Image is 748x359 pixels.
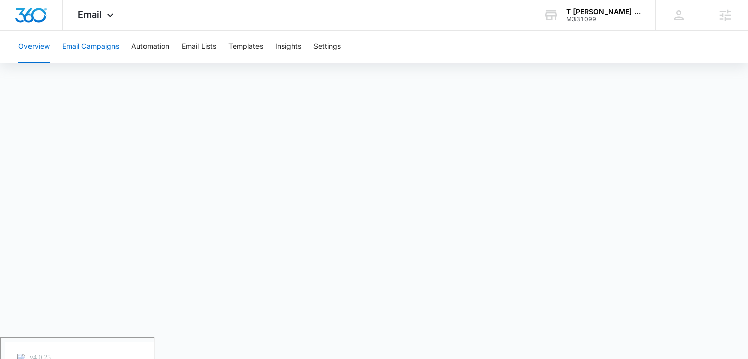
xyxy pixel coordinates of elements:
button: Settings [313,31,341,63]
div: v 4.0.25 [28,16,50,24]
img: tab_domain_overview_orange.svg [27,59,36,67]
button: Insights [275,31,301,63]
div: Keywords by Traffic [112,60,171,67]
span: Email [78,9,102,20]
div: account id [566,16,641,23]
button: Overview [18,31,50,63]
button: Email Campaigns [62,31,119,63]
img: website_grey.svg [16,26,24,35]
img: logo_orange.svg [16,16,24,24]
button: Templates [228,31,263,63]
div: account name [566,8,641,16]
div: Domain Overview [39,60,91,67]
div: Domain: [DOMAIN_NAME] [26,26,112,35]
button: Email Lists [182,31,216,63]
img: tab_keywords_by_traffic_grey.svg [101,59,109,67]
button: Automation [131,31,169,63]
